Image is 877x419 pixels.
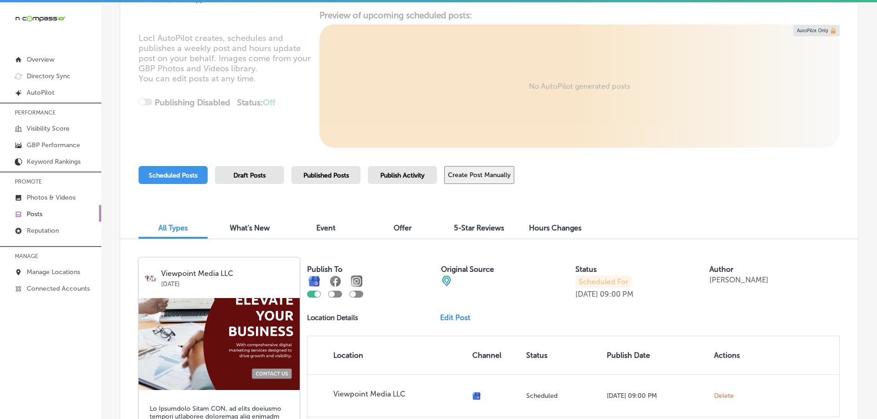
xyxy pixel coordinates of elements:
p: Photos & Videos [27,194,76,201]
a: Edit Post [440,313,478,322]
p: AutoPilot [27,89,54,97]
p: GBP Performance [27,141,80,149]
img: 0c9f6642-cf8a-4d3c-a981-4fb5e8975e78ViewPointMediaLLC-194.png [139,298,300,390]
p: Visibility Score [27,125,70,132]
p: Viewpoint Media LLC [333,390,465,398]
p: Manage Locations [27,268,80,276]
p: Posts [27,210,42,218]
p: Overview [27,56,54,63]
img: logo [145,272,157,284]
span: Hours Changes [529,224,581,232]
span: Published Posts [303,172,349,179]
th: Channel [469,336,523,374]
span: 5-Star Reviews [454,224,504,232]
span: What's New [230,224,270,232]
p: [DATE] [161,278,293,287]
p: Connected Accounts [27,285,90,293]
label: Publish To [307,265,343,274]
p: Viewpoint Media LLC [161,270,293,278]
span: Publish Activity [380,172,424,179]
th: Actions [710,336,753,374]
p: Scheduled For [575,276,632,288]
p: [DATE] [575,290,598,298]
span: Offer [394,224,412,232]
button: Create Post Manually [444,166,514,184]
img: 660ab0bf-5cc7-4cb8-ba1c-48b5ae0f18e60NCTV_CLogo_TV_Black_-500x88.png [15,14,65,23]
label: Author [709,265,733,274]
p: Keyword Rankings [27,158,81,166]
span: Event [316,224,336,232]
p: Directory Sync [27,72,70,80]
p: [DATE] 09:00 PM [607,392,707,400]
th: Location [308,336,469,374]
p: 09:00 PM [600,290,633,298]
p: Location Details [307,314,358,322]
span: Delete [714,392,734,400]
p: Scheduled [526,392,599,400]
th: Publish Date [603,336,710,374]
p: [PERSON_NAME] [709,276,768,284]
span: All Types [158,224,188,232]
span: Draft Posts [233,172,266,179]
span: Scheduled Posts [149,172,197,179]
th: Status [523,336,603,374]
label: Status [575,265,597,274]
label: Original Source [441,265,494,274]
img: cba84b02adce74ede1fb4a8549a95eca.png [441,276,452,287]
p: Reputation [27,227,59,235]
